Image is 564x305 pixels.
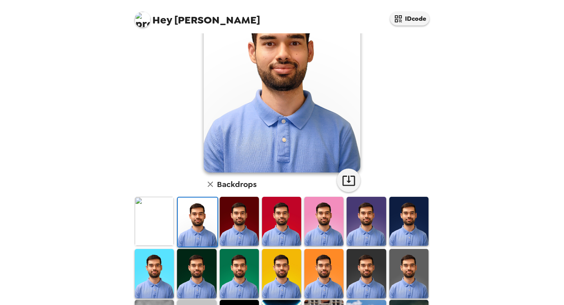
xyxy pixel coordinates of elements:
[135,197,174,246] img: Original
[152,13,172,27] span: Hey
[217,178,257,191] h6: Backdrops
[390,12,429,25] button: IDcode
[135,12,150,27] img: profile pic
[135,8,260,25] span: [PERSON_NAME]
